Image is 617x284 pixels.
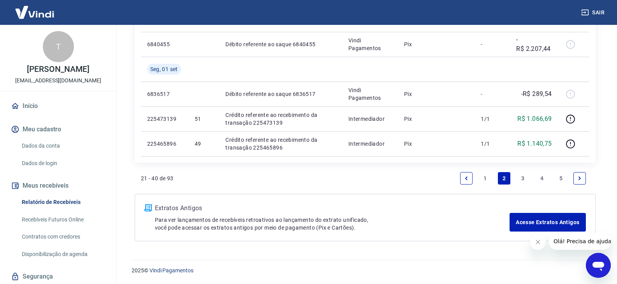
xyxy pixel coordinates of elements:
[155,216,510,232] p: Para ver lançamentos de recebíveis retroativos ao lançamento do extrato unificado, você pode aces...
[225,111,336,127] p: Crédito referente ao recebimento da transação 225473139
[15,77,101,85] p: [EMAIL_ADDRESS][DOMAIN_NAME]
[517,114,552,124] p: R$ 1.066,69
[5,5,65,12] span: Olá! Precisa de ajuda?
[225,136,336,152] p: Crédito referente ao recebimento da transação 225465896
[19,155,107,171] a: Dados de login
[19,229,107,245] a: Contratos com credores
[147,90,182,98] p: 6836517
[404,140,468,148] p: Pix
[132,267,598,275] p: 2025 ©
[549,233,611,250] iframe: Mensagem da empresa
[147,40,182,48] p: 6840455
[348,86,392,102] p: Vindi Pagamentos
[141,174,174,182] p: 21 - 40 de 93
[404,40,468,48] p: Pix
[9,177,107,194] button: Meus recebíveis
[155,204,510,213] p: Extratos Antigos
[348,37,392,52] p: Vindi Pagamentos
[460,172,473,185] a: Previous page
[481,40,504,48] p: -
[225,90,336,98] p: Débito referente ao saque 6836517
[404,90,468,98] p: Pix
[27,65,89,73] p: [PERSON_NAME]
[555,172,567,185] a: Page 5
[481,115,504,123] p: 1/1
[348,115,392,123] p: Intermediador
[481,140,504,148] p: 1/1
[144,204,152,211] img: ícone
[457,169,589,188] ul: Pagination
[147,115,182,123] p: 225473139
[530,234,546,250] iframe: Fechar mensagem
[536,172,548,185] a: Page 4
[404,115,468,123] p: Pix
[521,89,552,99] p: -R$ 289,54
[19,212,107,228] a: Recebíveis Futuros Online
[479,172,491,185] a: Page 1
[9,0,60,24] img: Vindi
[9,121,107,138] button: Meu cadastro
[150,65,178,73] span: Seg, 01 set
[510,213,585,232] a: Acesse Extratos Antigos
[19,194,107,210] a: Relatório de Recebíveis
[586,253,611,278] iframe: Botão para abrir a janela de mensagens
[517,172,529,185] a: Page 3
[580,5,608,20] button: Sair
[149,267,193,274] a: Vindi Pagamentos
[481,90,504,98] p: -
[195,115,213,123] p: 51
[516,35,552,54] p: -R$ 2.207,44
[43,31,74,62] div: T
[498,172,510,185] a: Page 2 is your current page
[19,246,107,262] a: Disponibilização de agenda
[517,139,552,148] p: R$ 1.140,75
[147,140,182,148] p: 225465896
[195,140,213,148] p: 49
[19,138,107,154] a: Dados da conta
[225,40,336,48] p: Débito referente ao saque 6840455
[573,172,586,185] a: Next page
[9,98,107,115] a: Início
[348,140,392,148] p: Intermediador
